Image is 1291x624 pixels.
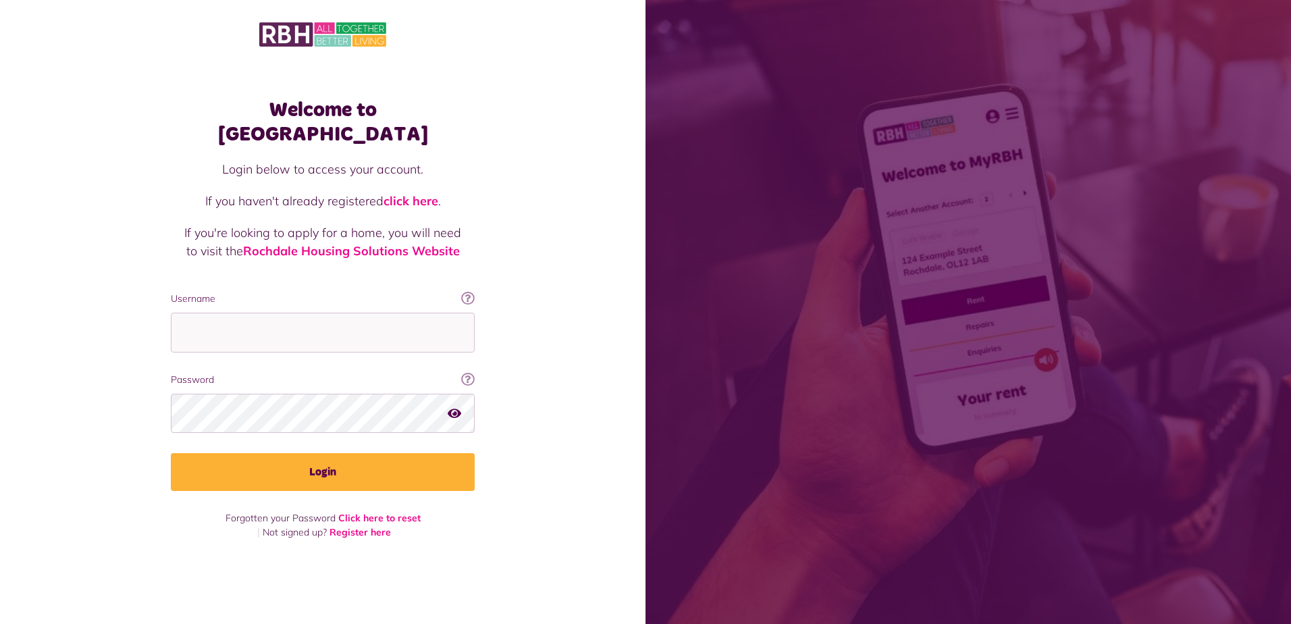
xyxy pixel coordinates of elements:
[259,20,386,49] img: MyRBH
[171,373,475,387] label: Password
[243,243,460,259] a: Rochdale Housing Solutions Website
[184,224,461,260] p: If you're looking to apply for a home, you will need to visit the
[184,192,461,210] p: If you haven't already registered .
[338,512,421,524] a: Click here to reset
[184,160,461,178] p: Login below to access your account.
[384,193,438,209] a: click here
[171,453,475,491] button: Login
[226,512,336,524] span: Forgotten your Password
[171,292,475,306] label: Username
[330,526,391,538] a: Register here
[171,98,475,147] h1: Welcome to [GEOGRAPHIC_DATA]
[263,526,327,538] span: Not signed up?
